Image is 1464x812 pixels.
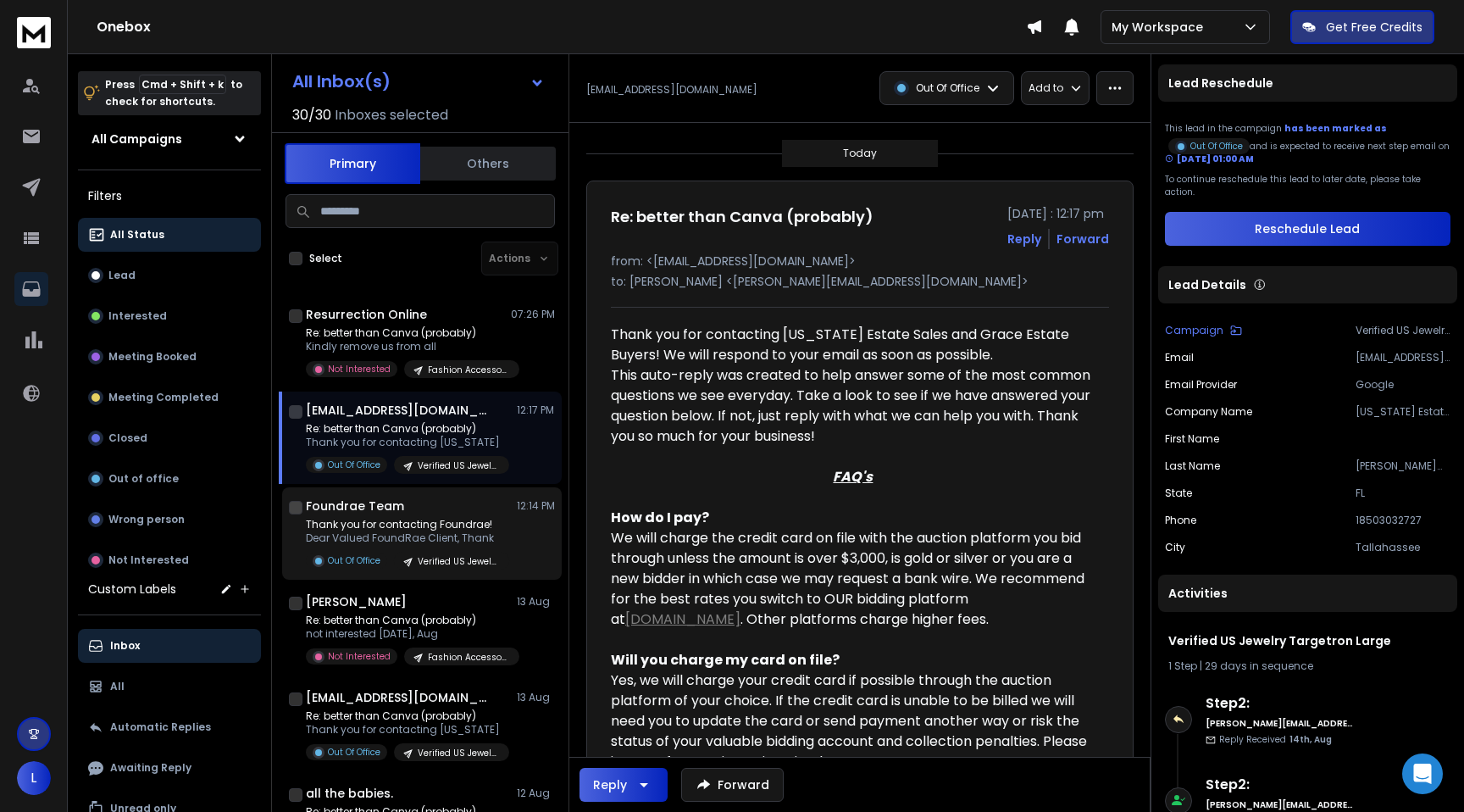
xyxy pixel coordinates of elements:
p: Lead [108,269,136,282]
p: Fashion Accessories [GEOGRAPHIC_DATA] [428,364,509,376]
button: All Campaigns [78,122,261,156]
p: Thank you for contacting [US_STATE] [306,723,509,737]
p: Out Of Office [1190,140,1243,153]
p: from: <[EMAIL_ADDRESS][DOMAIN_NAME]> [611,253,1109,270]
span: 1 Step [1168,659,1197,673]
div: [DATE] 01:00 AM [1165,153,1254,165]
p: Email [1165,351,1194,364]
button: Get Free Credits [1290,10,1434,44]
h3: Inboxes selected [335,105,448,125]
button: All Status [78,218,261,252]
button: Wrong person [78,503,261,537]
label: Select [309,252,342,265]
h1: all the babies. [306,785,393,802]
img: logo [17,17,51,48]
p: [EMAIL_ADDRESS][DOMAIN_NAME] [1356,351,1450,364]
div: Thank you for contacting [US_STATE] Estate Sales and Grace Estate Buyers! We will respond to your... [611,325,1095,365]
div: We will charge the credit card on file with the auction platform you bid through unless the amoun... [611,528,1095,630]
p: Meeting Booked [108,350,197,364]
span: 30 / 30 [292,105,331,125]
button: Meeting Booked [78,340,261,374]
h1: Resurrection Online [306,306,427,323]
p: Re: better than Canva (probably) [306,709,509,723]
h3: Filters [78,184,261,208]
p: All [110,680,125,693]
button: All [78,670,261,704]
p: [EMAIL_ADDRESS][DOMAIN_NAME] [586,83,757,97]
p: Out Of Office [328,554,380,567]
p: not interested [DATE], Aug [306,627,509,641]
p: Campaign [1165,324,1223,337]
p: state [1165,487,1192,500]
p: 18503032727 [1356,514,1450,527]
div: Reply [593,776,627,793]
button: Others [420,145,556,182]
button: Inbox [78,629,261,663]
h6: Step 2 : [1206,775,1354,795]
p: Today [843,147,877,160]
u: FAQ's [833,467,873,487]
h1: Foundrae Team [306,498,404,514]
p: 07:26 PM [511,308,555,321]
h1: [EMAIL_ADDRESS][DOMAIN_NAME] [306,402,492,419]
span: 14th, Aug [1289,733,1332,746]
p: Thank you for contacting Foundrae! [306,518,509,531]
p: Thank you for contacting [US_STATE] [306,436,509,449]
p: Meeting Completed [108,391,219,404]
p: Verified US Jewelry Targetron Large [418,459,499,472]
p: FL [1356,487,1450,500]
span: has been marked as [1284,122,1387,135]
p: Kindly remove us from all [306,340,509,353]
p: Out Of Office [328,459,380,471]
p: Out Of Office [328,746,380,759]
h6: [PERSON_NAME][EMAIL_ADDRESS][DOMAIN_NAME] [1206,798,1354,811]
button: Meeting Completed [78,381,261,414]
p: 12:14 PM [517,499,555,513]
strong: How do I pay? [611,508,709,527]
p: [DATE] : 12:17 pm [1007,205,1109,222]
p: Dear Valued FoundRae Client, Thank [306,531,509,545]
button: Awaiting Reply [78,751,261,785]
p: Closed [108,431,147,445]
span: Cmd + Shift + k [139,75,226,94]
p: Press to check for shortcuts. [105,76,242,110]
p: Last Name [1165,459,1220,473]
button: Primary [285,143,420,184]
div: This lead in the campaign and is expected to receive next step email on [1165,122,1450,166]
p: Awaiting Reply [110,761,191,775]
p: 13 Aug [517,691,555,704]
p: [US_STATE] Estate Sales [1356,405,1450,419]
h1: Onebox [97,17,1026,37]
h1: Re: better than Canva (probably) [611,205,873,229]
div: Yes, we will charge your credit card if possible through the auction platform of your choice. If ... [611,670,1095,772]
button: Forward [681,768,784,802]
a: [DOMAIN_NAME] [625,609,740,629]
button: Closed [78,421,261,455]
p: Re: better than Canva (probably) [306,614,509,627]
p: Company Name [1165,405,1252,419]
div: This auto-reply was created to help answer some of the most common questions we see everyday. Tak... [611,365,1095,447]
p: My Workspace [1112,19,1210,36]
button: Interested [78,299,261,333]
button: Reply [579,768,668,802]
button: Campaign [1165,324,1242,337]
button: Reply [1007,231,1041,247]
h1: Verified US Jewelry Targetron Large [1168,632,1447,649]
button: L [17,761,51,795]
button: Reschedule Lead [1165,212,1450,246]
p: 12:17 PM [517,403,555,417]
h6: [PERSON_NAME][EMAIL_ADDRESS][DOMAIN_NAME] [1206,717,1354,730]
p: Phone [1165,514,1196,527]
button: Not Interested [78,543,261,577]
p: Lead Reschedule [1168,75,1273,92]
button: Lead [78,259,261,292]
p: Fashion Accessories [GEOGRAPHIC_DATA] [428,651,509,664]
p: Get Free Credits [1326,19,1422,36]
p: Tallahassee [1356,541,1450,554]
button: Automatic Replies [78,710,261,744]
div: Open Intercom Messenger [1402,754,1443,794]
p: Inbox [110,639,140,653]
p: First Name [1165,432,1219,446]
h1: All Campaigns [91,131,182,147]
